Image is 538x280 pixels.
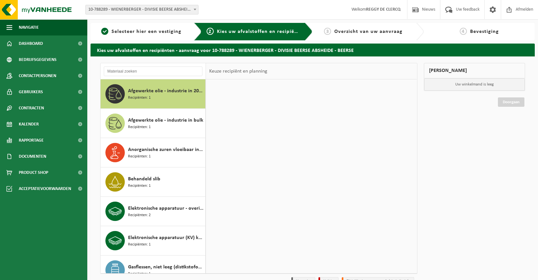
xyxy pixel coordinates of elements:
[128,263,204,271] span: Gasflessen, niet leeg (distikstofoxide)
[19,100,44,116] span: Contracten
[334,29,403,34] span: Overzicht van uw aanvraag
[128,205,204,212] span: Elektronische apparatuur - overige (OVE)
[86,5,198,14] span: 10-788289 - WIENERBERGER - DIVISIE BEERSE ABSHEIDE - BEERSE
[101,109,206,138] button: Afgewerkte olie - industrie in bulk Recipiënten: 1
[19,181,71,197] span: Acceptatievoorwaarden
[207,28,214,35] span: 2
[498,97,524,107] a: Doorgaan
[128,234,204,242] span: Elektronische apparatuur (KV) koelvries (huishoudelijk)
[101,28,108,35] span: 1
[19,84,43,100] span: Gebruikers
[128,183,151,189] span: Recipiënten: 1
[128,175,160,183] span: Behandeld slib
[128,124,151,130] span: Recipiënten: 1
[19,19,39,35] span: Navigatie
[128,242,151,248] span: Recipiënten: 1
[128,146,204,154] span: Anorganische zuren vloeibaar in IBC
[101,138,206,167] button: Anorganische zuren vloeibaar in IBC Recipiënten: 1
[101,226,206,255] button: Elektronische apparatuur (KV) koelvries (huishoudelijk) Recipiënten: 1
[128,87,204,95] span: Afgewerkte olie - industrie in 200lt
[217,29,306,34] span: Kies uw afvalstoffen en recipiënten
[19,68,56,84] span: Contactpersonen
[206,63,271,79] div: Keuze recipiënt en planning
[128,271,151,277] span: Recipiënten: 1
[366,7,401,12] strong: REGGY DE CLERCQ
[101,167,206,197] button: Behandeld slib Recipiënten: 1
[19,165,48,181] span: Product Shop
[128,212,151,218] span: Recipiënten: 2
[128,154,151,160] span: Recipiënten: 1
[91,44,535,56] h2: Kies uw afvalstoffen en recipiënten - aanvraag voor 10-788289 - WIENERBERGER - DIVISIE BEERSE ABS...
[460,28,467,35] span: 4
[19,35,43,52] span: Dashboard
[128,95,151,101] span: Recipiënten: 1
[424,63,525,78] div: [PERSON_NAME]
[424,78,525,91] p: Uw winkelmand is leeg
[101,79,206,109] button: Afgewerkte olie - industrie in 200lt Recipiënten: 1
[19,116,39,132] span: Kalender
[85,5,199,15] span: 10-788289 - WIENERBERGER - DIVISIE BEERSE ABSHEIDE - BEERSE
[112,29,181,34] span: Selecteer hier een vestiging
[128,116,203,124] span: Afgewerkte olie - industrie in bulk
[19,52,57,68] span: Bedrijfsgegevens
[324,28,331,35] span: 3
[19,148,46,165] span: Documenten
[104,66,202,76] input: Materiaal zoeken
[470,29,499,34] span: Bevestiging
[101,197,206,226] button: Elektronische apparatuur - overige (OVE) Recipiënten: 2
[94,28,189,35] a: 1Selecteer hier een vestiging
[19,132,44,148] span: Rapportage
